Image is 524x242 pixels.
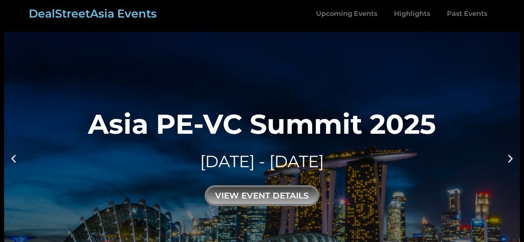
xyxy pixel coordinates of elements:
[88,110,436,138] div: Asia PE-VC Summit 2025
[386,4,439,23] a: Highlights
[8,153,19,163] div: Previous slide
[505,153,516,163] div: Next slide
[205,185,319,206] div: view event details
[308,4,386,23] a: Upcoming Events
[88,150,436,173] div: [DATE] - [DATE]
[29,7,157,20] a: DealStreetAsia Events
[439,4,496,23] a: Past Events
